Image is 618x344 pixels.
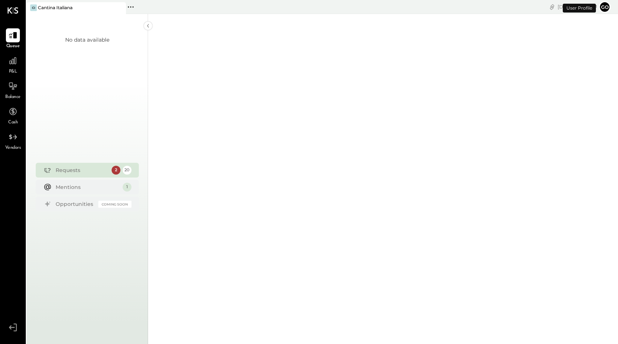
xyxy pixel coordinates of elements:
[56,166,108,174] div: Requests
[112,166,120,175] div: 2
[0,54,25,75] a: P&L
[30,4,37,11] div: CI
[0,130,25,151] a: Vendors
[599,1,611,13] button: go
[9,69,17,75] span: P&L
[558,3,597,10] div: [DATE]
[6,43,20,50] span: Queue
[56,200,95,208] div: Opportunities
[56,183,119,191] div: Mentions
[8,119,18,126] span: Cash
[0,79,25,101] a: Balance
[5,94,21,101] span: Balance
[563,4,596,13] div: User Profile
[123,183,131,192] div: 1
[65,36,109,43] div: No data available
[0,28,25,50] a: Queue
[0,105,25,126] a: Cash
[38,4,73,11] div: Cantina Italiana
[5,145,21,151] span: Vendors
[548,3,556,11] div: copy link
[98,201,131,208] div: Coming Soon
[123,166,131,175] div: 20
